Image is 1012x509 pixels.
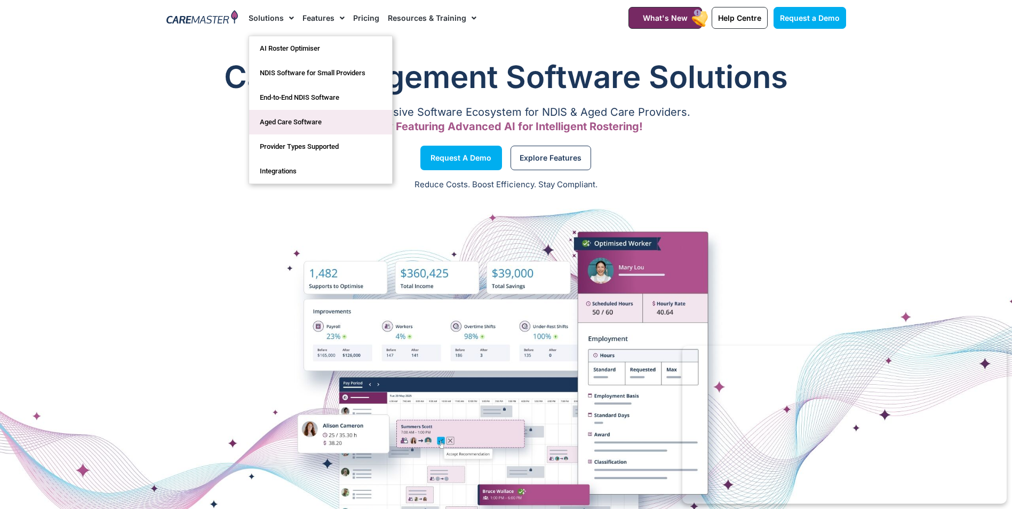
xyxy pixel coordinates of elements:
span: Now Featuring Advanced AI for Intelligent Rostering! [370,120,643,133]
a: Integrations [249,159,392,184]
ul: Solutions [249,36,393,184]
a: Aged Care Software [249,110,392,134]
span: Help Centre [718,13,761,22]
img: CareMaster Logo [166,10,238,26]
a: NDIS Software for Small Providers [249,61,392,85]
h1: Care Management Software Solutions [166,55,846,98]
a: AI Roster Optimiser [249,36,392,61]
span: What's New [643,13,688,22]
iframe: Popup CTA [682,346,1007,504]
span: Explore Features [520,155,581,161]
span: Request a Demo [431,155,491,161]
a: End-to-End NDIS Software [249,85,392,110]
a: Help Centre [712,7,768,29]
a: Request a Demo [420,146,502,170]
span: Request a Demo [780,13,840,22]
a: What's New [628,7,702,29]
a: Explore Features [511,146,591,170]
a: Request a Demo [774,7,846,29]
p: Reduce Costs. Boost Efficiency. Stay Compliant. [6,179,1006,191]
a: Provider Types Supported [249,134,392,159]
p: A Comprehensive Software Ecosystem for NDIS & Aged Care Providers. [166,109,846,116]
